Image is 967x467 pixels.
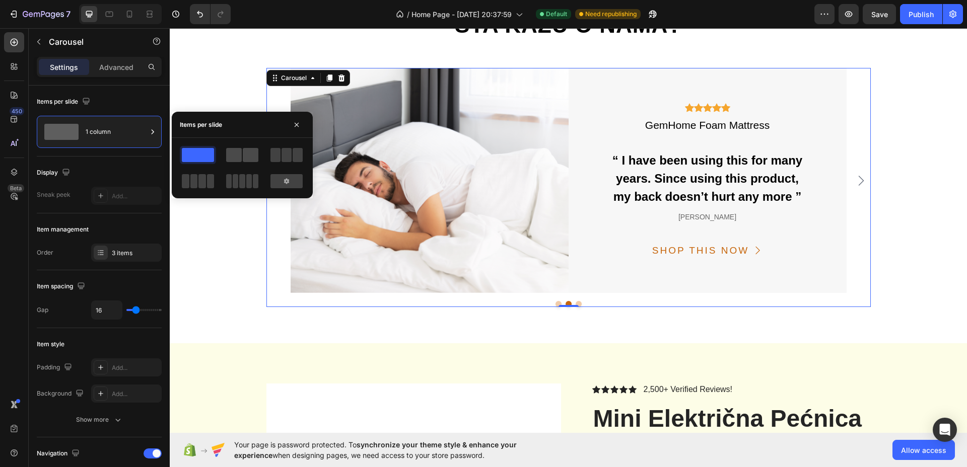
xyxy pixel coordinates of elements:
div: 450 [10,107,24,115]
div: Undo/Redo [190,4,231,24]
p: Advanced [99,62,133,72]
p: 2,500+ Verified Reviews! [474,356,563,367]
span: Default [546,10,567,19]
span: synchronize your theme style & enhance your experience [234,440,517,459]
button: Publish [900,4,942,24]
button: Dot [386,273,392,279]
div: Sneak peek [37,190,71,199]
span: Need republishing [585,10,637,19]
div: Order [37,248,53,257]
div: [PERSON_NAME] [442,183,634,195]
button: SHOP THIS NOW [473,215,602,230]
p: Settings [50,62,78,72]
button: Save [863,4,896,24]
div: Display [37,166,72,180]
div: Padding [37,361,74,374]
button: Dot [396,273,402,279]
span: / [407,9,409,20]
div: Navigation [37,447,82,460]
div: Item style [37,340,64,349]
span: Allow access [901,445,946,455]
input: Auto [92,301,122,319]
div: Open Intercom Messenger [933,418,957,442]
button: Carousel Next Arrow [683,144,700,161]
div: “ I have been using this for many years. Since using this product, my back doesn’t hurt any more ” [442,122,634,179]
span: Save [871,10,888,19]
div: Publish [909,9,934,20]
p: 7 [66,8,71,20]
div: 3 items [112,249,159,258]
button: Allow access [892,440,955,460]
div: Beta [8,184,24,192]
div: Items per slide [180,120,222,129]
h1: Mini Električna Pećnica [423,374,701,407]
div: Add... [112,363,159,372]
div: Gap [37,305,48,315]
span: Home Page - [DATE] 20:37:59 [411,9,512,20]
iframe: Design area [170,28,967,433]
div: 1 column [86,120,147,143]
div: Item spacing [37,280,87,293]
div: Items per slide [37,95,92,109]
p: Carousel [49,36,134,48]
div: Show more [76,415,123,425]
div: Item management [37,225,89,234]
div: Background [37,387,86,401]
div: GemHome Foam Mattress [442,88,634,106]
button: Show more [37,411,162,429]
span: Your page is password protected. To when designing pages, we need access to your store password. [234,439,556,460]
div: Carousel [109,45,139,54]
button: Dot [406,273,412,279]
div: SHOP THIS NOW [482,215,579,230]
div: Add... [112,390,159,399]
button: 7 [4,4,75,24]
